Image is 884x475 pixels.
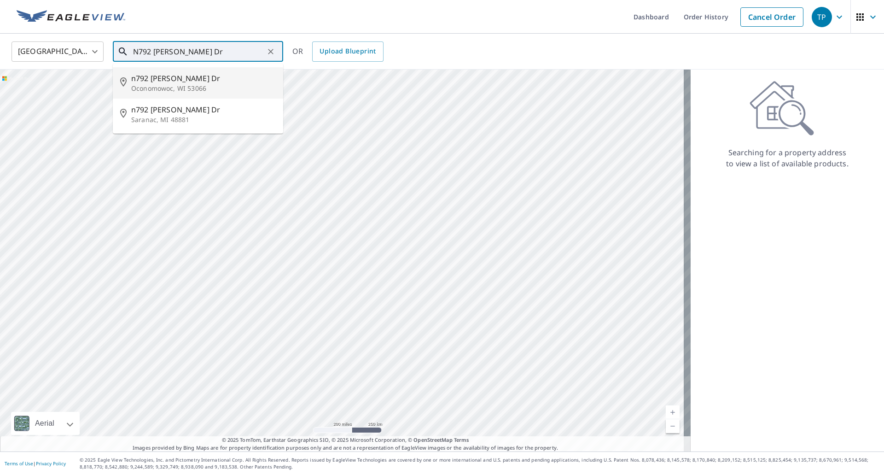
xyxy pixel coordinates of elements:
[131,73,276,84] span: n792 [PERSON_NAME] Dr
[812,7,832,27] div: TP
[36,460,66,467] a: Privacy Policy
[264,45,277,58] button: Clear
[740,7,803,27] a: Cancel Order
[292,41,384,62] div: OR
[413,436,452,443] a: OpenStreetMap
[222,436,469,444] span: © 2025 TomTom, Earthstar Geographics SIO, © 2025 Microsoft Corporation, ©
[12,39,104,65] div: [GEOGRAPHIC_DATA]
[131,84,276,93] p: Oconomowoc, WI 53066
[5,461,66,466] p: |
[726,147,849,169] p: Searching for a property address to view a list of available products.
[312,41,383,62] a: Upload Blueprint
[133,39,264,65] input: Search by address or latitude-longitude
[454,436,469,443] a: Terms
[17,10,125,24] img: EV Logo
[666,419,680,433] a: Current Level 5, Zoom Out
[5,460,33,467] a: Terms of Use
[666,405,680,419] a: Current Level 5, Zoom In
[131,115,276,124] p: Saranac, MI 48881
[32,412,57,435] div: Aerial
[11,412,80,435] div: Aerial
[131,104,276,115] span: n792 [PERSON_NAME] Dr
[320,46,376,57] span: Upload Blueprint
[80,457,879,470] p: © 2025 Eagle View Technologies, Inc. and Pictometry International Corp. All Rights Reserved. Repo...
